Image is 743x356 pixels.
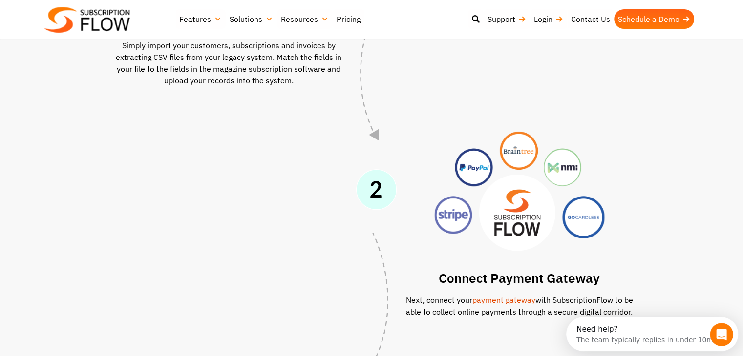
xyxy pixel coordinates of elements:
[4,4,176,31] div: Open Intercom Messenger
[530,9,567,29] a: Login
[44,7,130,33] img: Subscriptionflow
[566,317,738,351] iframe: Intercom live chat discovery launcher
[277,9,333,29] a: Resources
[355,168,398,211] img: 2
[425,118,614,264] img: Connect Payment Gateway
[399,294,640,317] p: Next, connect your with SubscriptionFlow to be able to collect online payments through a secure d...
[10,16,147,26] div: The team typically replies in under 10m
[567,9,614,29] a: Contact Us
[360,5,379,140] img: arrow2
[710,323,733,346] iframe: Intercom live chat
[10,8,147,16] div: Need help?
[333,9,364,29] a: Pricing
[484,9,530,29] a: Support
[175,9,226,29] a: Features
[374,272,665,284] h3: Connect Payment Gateway
[472,295,535,305] a: payment gateway
[614,9,694,29] a: Schedule a Demo
[108,40,350,86] p: Simply import your customers, subscriptions and invoices by extracting CSV files from your legacy...
[226,9,277,29] a: Solutions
